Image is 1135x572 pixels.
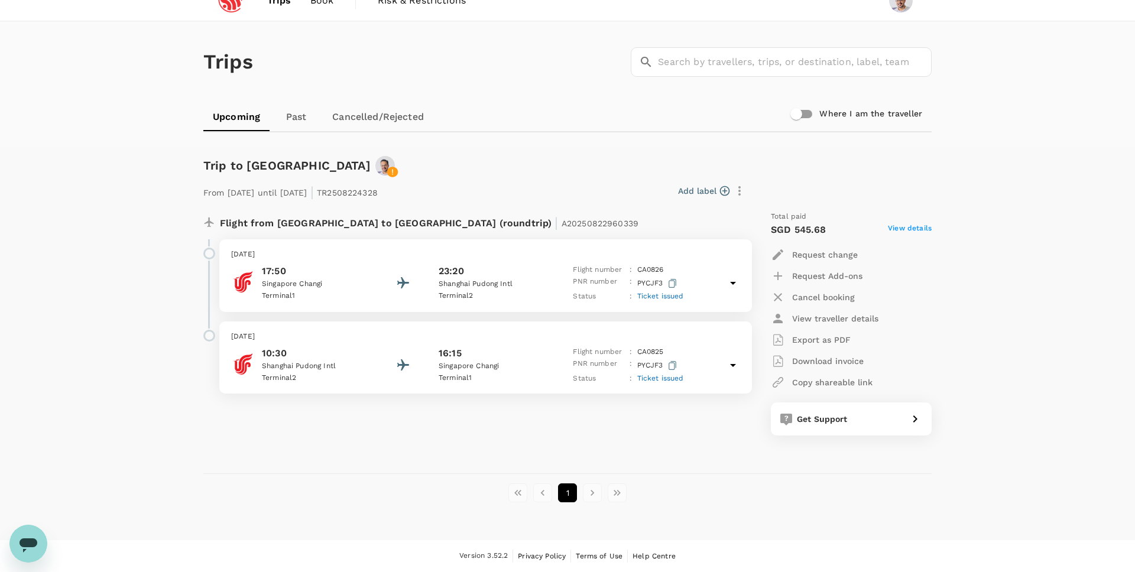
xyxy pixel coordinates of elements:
[439,372,545,384] p: Terminal 1
[439,290,545,302] p: Terminal 2
[262,346,368,360] p: 10:30
[310,184,314,200] span: |
[203,180,378,201] p: From [DATE] until [DATE] TR2508224328
[573,346,625,358] p: Flight number
[637,358,679,373] p: PYCJF3
[439,264,464,278] p: 23:20
[630,291,632,303] p: :
[262,278,368,290] p: Singapore Changi
[771,287,855,308] button: Cancel booking
[262,372,368,384] p: Terminal 2
[771,244,858,265] button: Request change
[9,525,47,563] iframe: Button to launch messaging window
[771,350,864,372] button: Download invoice
[439,346,462,360] p: 16:15
[792,355,864,367] p: Download invoice
[637,374,684,382] span: Ticket issued
[792,270,862,282] p: Request Add-ons
[888,223,932,237] span: View details
[819,108,922,121] h6: Where I am the traveller
[573,358,625,373] p: PNR number
[630,264,632,276] p: :
[558,483,577,502] button: page 1
[771,308,878,329] button: View traveller details
[439,278,545,290] p: Shanghai Pudong Intl
[231,331,740,343] p: [DATE]
[576,550,622,563] a: Terms of Use
[630,373,632,385] p: :
[630,346,632,358] p: :
[573,291,625,303] p: Status
[771,211,807,223] span: Total paid
[554,214,558,231] span: |
[270,103,323,131] a: Past
[573,276,625,291] p: PNR number
[792,313,878,324] p: View traveller details
[562,219,638,228] span: A20250822960339
[771,265,862,287] button: Request Add-ons
[637,346,664,358] p: CA 0825
[203,21,253,103] h1: Trips
[220,211,638,232] p: Flight from [GEOGRAPHIC_DATA] to [GEOGRAPHIC_DATA] (roundtrip)
[375,156,395,175] img: avatar-65f13242991d1.jpeg
[633,552,676,560] span: Help Centre
[792,291,855,303] p: Cancel booking
[262,360,368,372] p: Shanghai Pudong Intl
[231,352,255,376] img: Air China
[203,156,371,175] h6: Trip to [GEOGRAPHIC_DATA]
[505,483,630,502] nav: pagination navigation
[630,276,632,291] p: :
[797,414,848,424] span: Get Support
[771,223,826,237] p: SGD 545.68
[262,264,368,278] p: 17:50
[658,47,932,77] input: Search by travellers, trips, or destination, label, team
[203,103,270,131] a: Upcoming
[633,550,676,563] a: Help Centre
[771,329,851,350] button: Export as PDF
[678,185,729,197] button: Add label
[573,264,625,276] p: Flight number
[231,270,255,294] img: Air China
[518,550,566,563] a: Privacy Policy
[323,103,433,131] a: Cancelled/Rejected
[459,550,508,562] span: Version 3.52.2
[518,552,566,560] span: Privacy Policy
[792,376,873,388] p: Copy shareable link
[231,249,740,261] p: [DATE]
[637,292,684,300] span: Ticket issued
[792,334,851,346] p: Export as PDF
[792,249,858,261] p: Request change
[439,360,545,372] p: Singapore Changi
[573,373,625,385] p: Status
[576,552,622,560] span: Terms of Use
[637,264,664,276] p: CA 0826
[637,276,679,291] p: PYCJF3
[771,372,873,393] button: Copy shareable link
[630,358,632,373] p: :
[262,290,368,302] p: Terminal 1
